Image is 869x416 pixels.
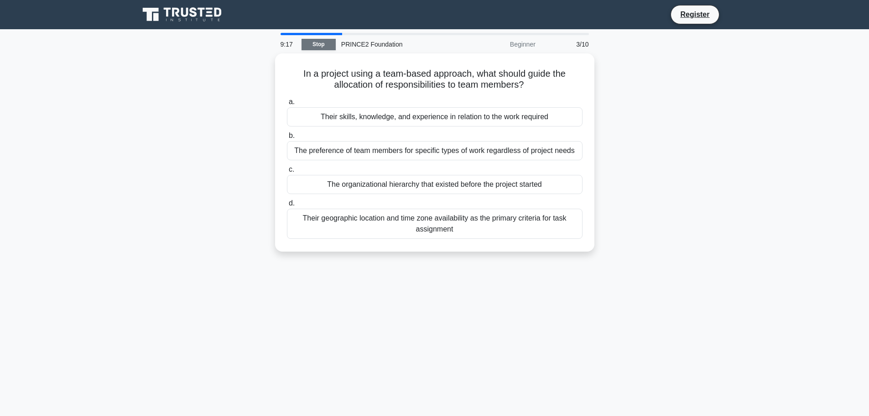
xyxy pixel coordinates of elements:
div: The organizational hierarchy that existed before the project started [287,175,583,194]
a: Register [675,9,715,20]
div: 9:17 [275,35,302,53]
span: a. [289,98,295,105]
span: d. [289,199,295,207]
div: 3/10 [541,35,594,53]
div: Beginner [461,35,541,53]
span: b. [289,132,295,139]
h5: In a project using a team-based approach, what should guide the allocation of responsibilities to... [286,68,583,91]
div: Their skills, knowledge, and experience in relation to the work required [287,107,583,126]
a: Stop [302,39,336,50]
div: PRINCE2 Foundation [336,35,461,53]
div: The preference of team members for specific types of work regardless of project needs [287,141,583,160]
span: c. [289,165,294,173]
div: Their geographic location and time zone availability as the primary criteria for task assignment [287,209,583,239]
